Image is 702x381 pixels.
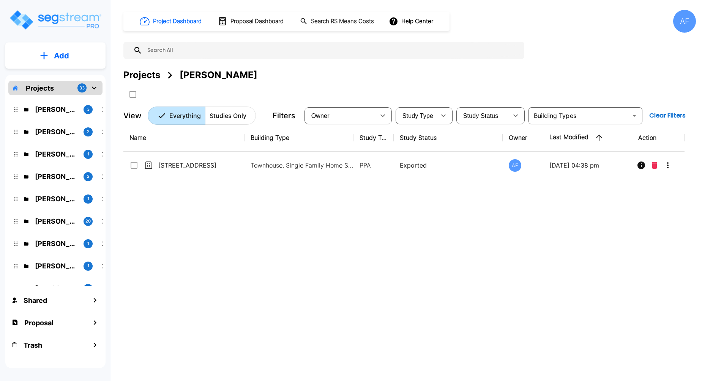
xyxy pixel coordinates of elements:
p: Everything [169,111,201,120]
p: Abba Stein [35,216,77,226]
span: Owner [311,113,330,119]
p: 1 [87,263,89,269]
p: Elchonon Weinberg [35,194,77,204]
button: More-Options [660,158,675,173]
th: Study Type [353,124,394,152]
div: [PERSON_NAME] [180,68,257,82]
p: Studies Only [210,111,246,120]
h1: Proposal Dashboard [230,17,284,26]
p: 1 [87,151,89,157]
span: Study Type [402,113,433,119]
button: Info [634,158,649,173]
p: Florence Yee [35,283,77,293]
div: Select [458,105,508,126]
h1: Trash [24,340,42,350]
span: Study Status [463,113,498,119]
p: [STREET_ADDRESS] [158,161,234,170]
p: 20 [85,218,91,224]
p: Dilip Vadakkoot [35,149,77,159]
p: 2 [87,129,90,135]
p: 1 [87,240,89,247]
button: Clear Filters [646,108,689,123]
p: Townhouse, Single Family Home Site [251,161,353,170]
p: 33 [79,85,85,91]
p: 2 [87,173,90,180]
h1: Search RS Means Costs [311,17,374,26]
button: SelectAll [125,87,140,102]
div: Platform [148,107,256,125]
div: AF [673,10,696,33]
p: Taoufik Lahrache [35,238,77,249]
button: Project Dashboard [137,13,206,30]
p: 1 [87,285,89,292]
p: Add [54,50,69,61]
p: Dani Sternbuch [35,104,77,114]
img: Logo [9,9,102,31]
button: Proposal Dashboard [215,13,288,29]
button: Open [629,110,640,121]
p: 3 [87,106,90,113]
p: View [123,110,142,121]
p: PPA [360,161,388,170]
th: Name [123,124,245,152]
p: Filters [273,110,295,121]
input: Building Types [531,110,628,121]
th: Study Status [394,124,503,152]
div: Projects [123,68,160,82]
p: Exported [400,161,497,170]
p: Kevin Van Beek [35,127,77,137]
p: 1 [87,196,89,202]
p: Projects [26,83,54,93]
th: Building Type [245,124,353,152]
button: Add [5,45,106,67]
input: Search All [142,42,521,59]
p: [DATE] 04:38 pm [549,161,626,170]
button: Everything [148,107,205,125]
h1: Project Dashboard [153,17,202,26]
p: Bruce Teitelbaum [35,171,77,182]
p: Abba Stein [35,261,77,271]
button: Help Center [387,14,436,28]
button: Search RS Means Costs [297,14,378,29]
h1: Proposal [24,318,54,328]
div: AF [509,159,521,172]
th: Owner [503,124,543,152]
div: Select [397,105,436,126]
h1: Shared [24,295,47,306]
button: Studies Only [205,107,256,125]
th: Action [632,124,685,152]
button: Delete [649,158,660,173]
th: Last Modified [543,124,632,152]
div: Select [306,105,375,126]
